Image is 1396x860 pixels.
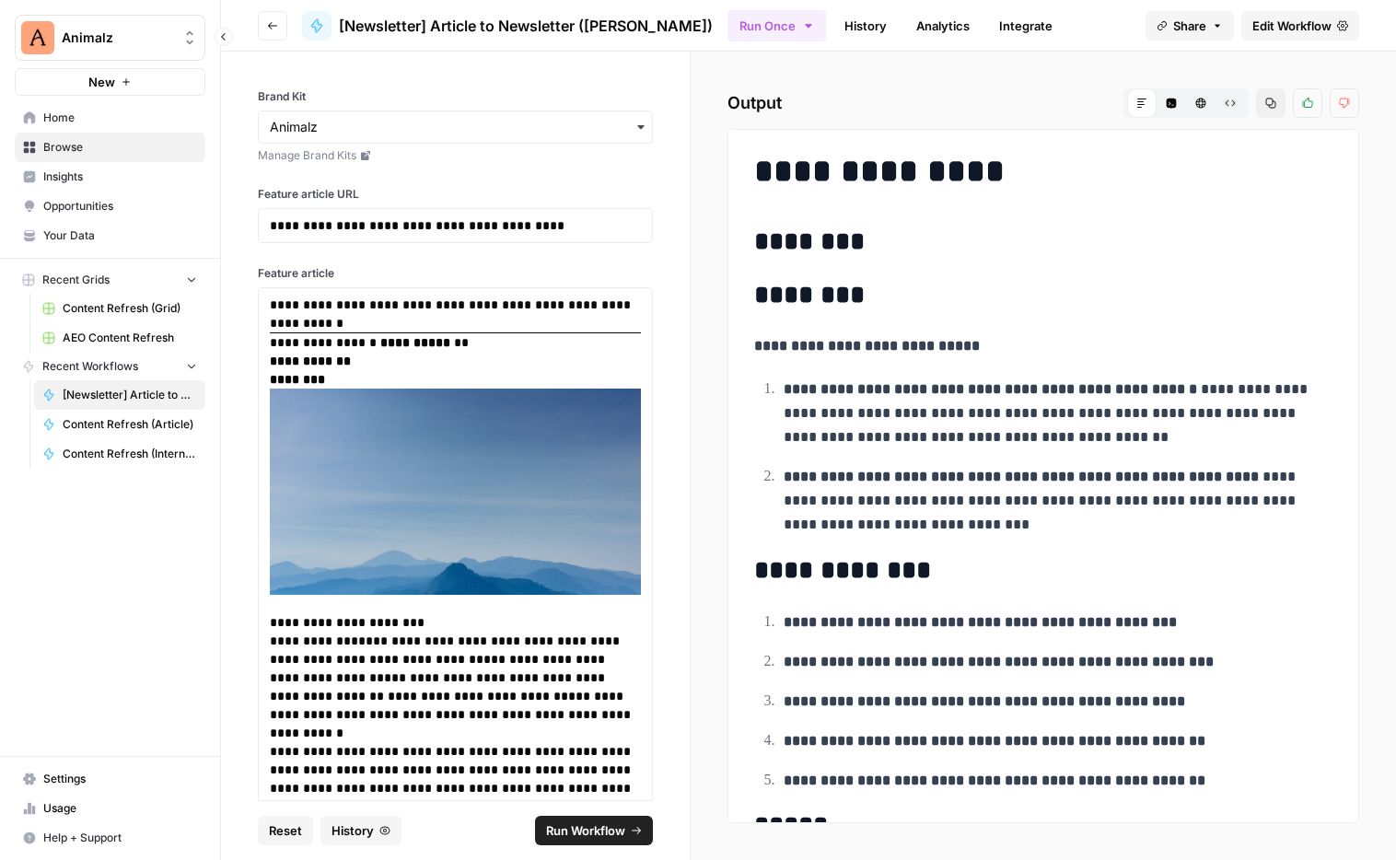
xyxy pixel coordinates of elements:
[1252,17,1332,35] span: Edit Workflow
[43,800,197,817] span: Usage
[905,11,981,41] a: Analytics
[535,816,653,845] button: Run Workflow
[42,272,110,288] span: Recent Grids
[258,147,653,164] a: Manage Brand Kits
[15,823,205,853] button: Help + Support
[15,764,205,794] a: Settings
[34,294,205,323] a: Content Refresh (Grid)
[727,10,826,41] button: Run Once
[270,118,641,136] input: Animalz
[302,11,713,41] a: [Newsletter] Article to Newsletter ([PERSON_NAME])
[546,821,625,840] span: Run Workflow
[988,11,1064,41] a: Integrate
[258,88,653,105] label: Brand Kit
[258,186,653,203] label: Feature article URL
[43,110,197,126] span: Home
[43,830,197,846] span: Help + Support
[34,410,205,439] a: Content Refresh (Article)
[258,265,653,282] label: Feature article
[320,816,401,845] button: History
[42,358,138,375] span: Recent Workflows
[15,133,205,162] a: Browse
[21,21,54,54] img: Animalz Logo
[270,389,641,595] img: content-pruning-case-study-1024x568.jpg
[43,227,197,244] span: Your Data
[43,169,197,185] span: Insights
[258,816,313,845] button: Reset
[339,15,713,37] span: [Newsletter] Article to Newsletter ([PERSON_NAME])
[34,323,205,353] a: AEO Content Refresh
[63,387,197,403] span: [Newsletter] Article to Newsletter ([PERSON_NAME])
[34,380,205,410] a: [Newsletter] Article to Newsletter ([PERSON_NAME])
[727,88,1359,118] h2: Output
[63,300,197,317] span: Content Refresh (Grid)
[269,821,302,840] span: Reset
[15,221,205,250] a: Your Data
[15,192,205,221] a: Opportunities
[15,162,205,192] a: Insights
[34,439,205,469] a: Content Refresh (Internal Links & Meta)
[43,198,197,215] span: Opportunities
[62,29,173,47] span: Animalz
[15,794,205,823] a: Usage
[88,73,115,91] span: New
[833,11,898,41] a: History
[63,446,197,462] span: Content Refresh (Internal Links & Meta)
[1146,11,1234,41] button: Share
[1173,17,1206,35] span: Share
[63,416,197,433] span: Content Refresh (Article)
[15,15,205,61] button: Workspace: Animalz
[332,821,374,840] span: History
[15,353,205,380] button: Recent Workflows
[43,139,197,156] span: Browse
[43,771,197,787] span: Settings
[1241,11,1359,41] a: Edit Workflow
[15,103,205,133] a: Home
[15,68,205,96] button: New
[63,330,197,346] span: AEO Content Refresh
[15,266,205,294] button: Recent Grids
